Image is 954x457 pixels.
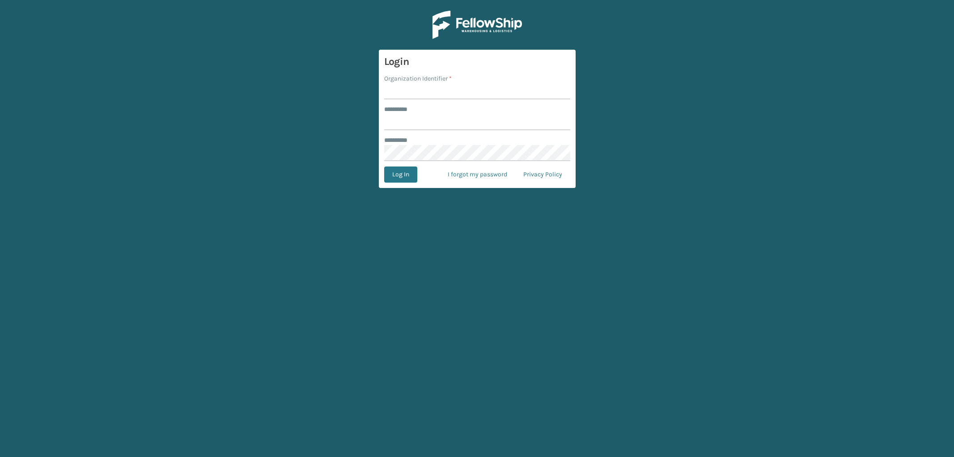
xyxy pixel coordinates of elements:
[440,167,515,183] a: I forgot my password
[432,11,522,39] img: Logo
[515,167,570,183] a: Privacy Policy
[384,167,417,183] button: Log In
[384,55,570,68] h3: Login
[384,74,452,83] label: Organization Identifier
